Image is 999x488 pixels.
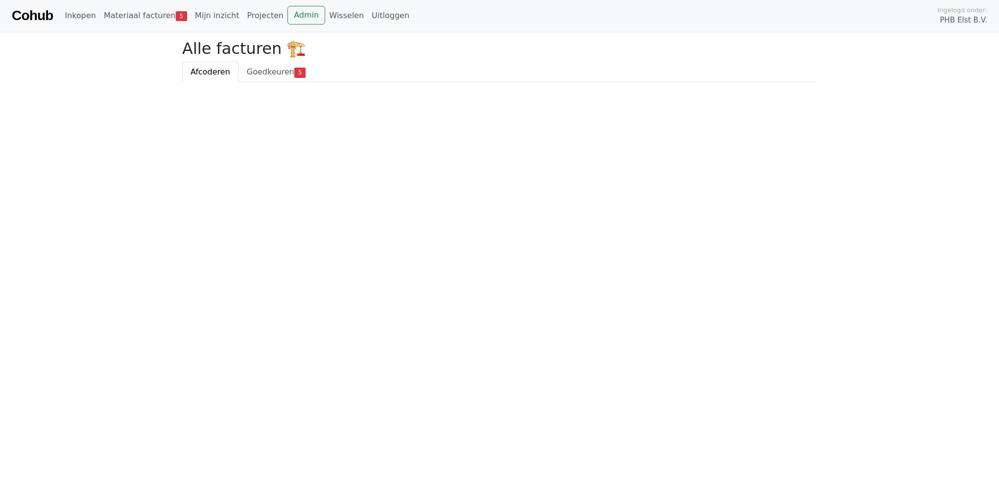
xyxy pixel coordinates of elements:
[191,6,243,25] a: Mijn inzicht
[243,6,287,25] a: Projecten
[61,6,99,25] a: Inkopen
[182,62,238,82] a: Afcoderen
[368,6,413,25] a: Uitloggen
[287,6,325,24] a: Admin
[182,39,817,58] h2: Alle facturen 🏗️
[325,6,368,25] a: Wisselen
[238,62,314,82] a: Goedkeuren5
[176,11,187,21] span: 5
[100,6,191,25] a: Materiaal facturen5
[190,67,230,76] span: Afcoderen
[12,4,53,27] a: Cohub
[937,5,987,15] span: Ingelogd onder:
[294,68,306,77] span: 5
[247,67,294,76] span: Goedkeuren
[940,15,987,26] span: PHB Elst B.V.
